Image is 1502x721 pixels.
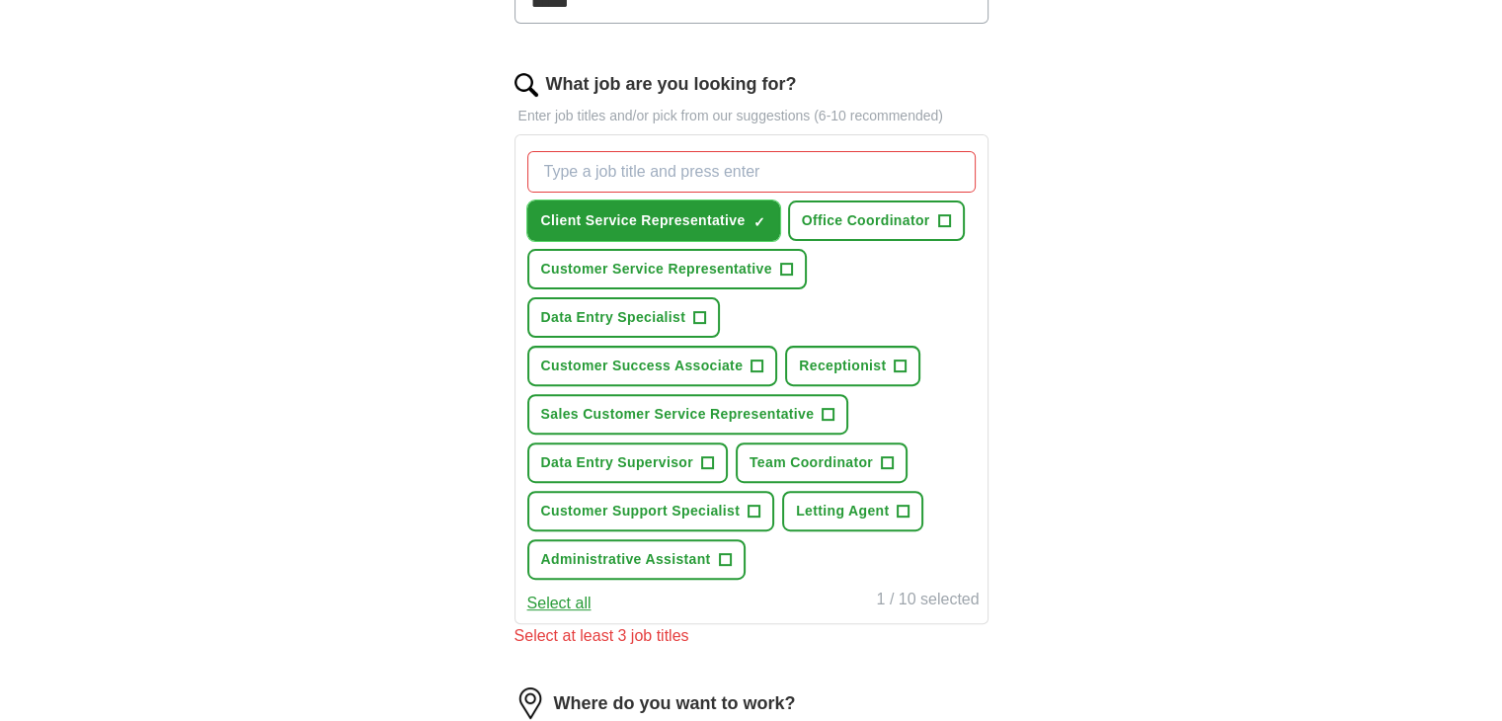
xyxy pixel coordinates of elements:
p: Enter job titles and/or pick from our suggestions (6-10 recommended) [514,106,988,126]
button: Customer Success Associate [527,346,778,386]
span: Letting Agent [796,501,889,521]
div: Select at least 3 job titles [514,624,988,648]
button: Office Coordinator [788,200,965,241]
button: Customer Service Representative [527,249,807,289]
span: Data Entry Specialist [541,307,686,328]
span: Team Coordinator [750,452,873,473]
span: Customer Support Specialist [541,501,741,521]
button: Customer Support Specialist [527,491,775,531]
label: What job are you looking for? [546,71,797,98]
button: Sales Customer Service Representative [527,394,849,435]
input: Type a job title and press enter [527,151,976,193]
span: ✓ [753,214,765,230]
span: Office Coordinator [802,210,930,231]
span: Customer Service Representative [541,259,772,280]
button: Team Coordinator [736,442,908,483]
span: Data Entry Supervisor [541,452,693,473]
div: 1 / 10 selected [876,588,979,615]
span: Administrative Assistant [541,549,711,570]
button: Letting Agent [782,491,923,531]
img: location.png [514,687,546,719]
span: Client Service Representative [541,210,746,231]
img: search.png [514,73,538,97]
button: Select all [527,592,592,615]
span: Receptionist [799,356,886,376]
button: Data Entry Supervisor [527,442,728,483]
label: Where do you want to work? [554,690,796,717]
button: Administrative Assistant [527,539,746,580]
span: Sales Customer Service Representative [541,404,815,425]
button: Receptionist [785,346,920,386]
span: Customer Success Associate [541,356,744,376]
button: Data Entry Specialist [527,297,721,338]
button: Client Service Representative✓ [527,200,780,241]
